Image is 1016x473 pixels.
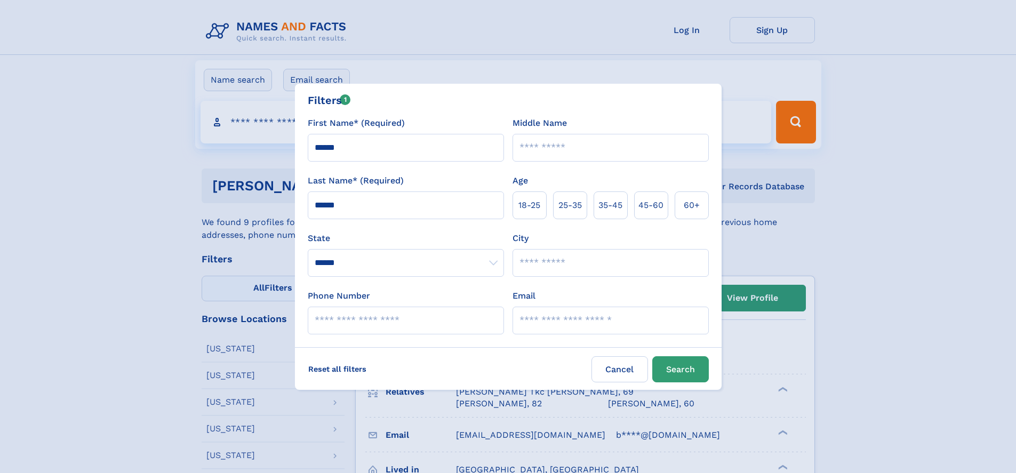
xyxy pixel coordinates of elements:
div: Filters [308,92,351,108]
span: 25‑35 [558,199,582,212]
span: 18‑25 [518,199,540,212]
label: Phone Number [308,290,370,302]
label: Cancel [591,356,648,382]
label: Email [513,290,535,302]
span: 45‑60 [638,199,663,212]
button: Search [652,356,709,382]
label: City [513,232,529,245]
label: First Name* (Required) [308,117,405,130]
span: 60+ [684,199,700,212]
label: Age [513,174,528,187]
label: Middle Name [513,117,567,130]
label: Last Name* (Required) [308,174,404,187]
span: 35‑45 [598,199,622,212]
label: State [308,232,504,245]
label: Reset all filters [301,356,373,382]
